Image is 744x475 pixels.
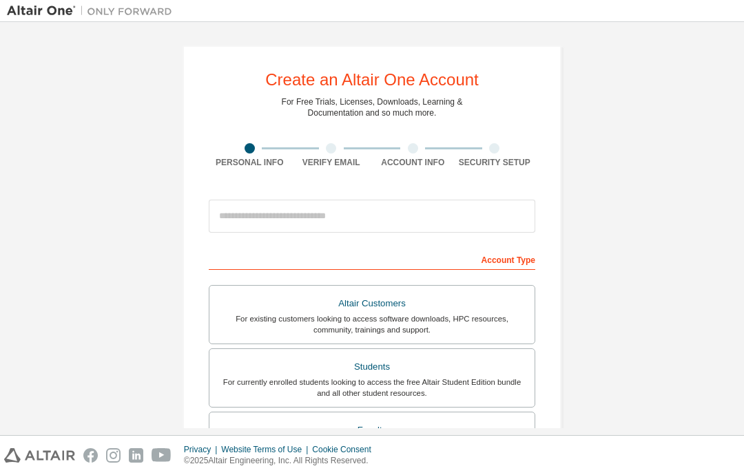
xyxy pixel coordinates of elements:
div: Security Setup [454,157,536,168]
div: Account Info [372,157,454,168]
img: youtube.svg [152,448,172,463]
div: For Free Trials, Licenses, Downloads, Learning & Documentation and so much more. [282,96,463,118]
img: Altair One [7,4,179,18]
img: facebook.svg [83,448,98,463]
div: Verify Email [291,157,373,168]
div: Create an Altair One Account [265,72,479,88]
div: Website Terms of Use [221,444,312,455]
div: For currently enrolled students looking to access the free Altair Student Edition bundle and all ... [218,377,526,399]
div: Students [218,357,526,377]
div: Privacy [184,444,221,455]
img: linkedin.svg [129,448,143,463]
div: Cookie Consent [312,444,379,455]
p: © 2025 Altair Engineering, Inc. All Rights Reserved. [184,455,380,467]
div: For existing customers looking to access software downloads, HPC resources, community, trainings ... [218,313,526,335]
div: Personal Info [209,157,291,168]
div: Altair Customers [218,294,526,313]
div: Account Type [209,248,535,270]
div: Faculty [218,421,526,440]
img: instagram.svg [106,448,121,463]
img: altair_logo.svg [4,448,75,463]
